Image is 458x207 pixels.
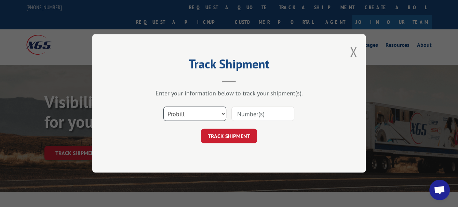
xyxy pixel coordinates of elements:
[231,107,294,121] input: Number(s)
[126,89,332,97] div: Enter your information below to track your shipment(s).
[350,43,357,61] button: Close modal
[201,129,257,143] button: TRACK SHIPMENT
[126,59,332,72] h2: Track Shipment
[429,180,450,200] div: Open chat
